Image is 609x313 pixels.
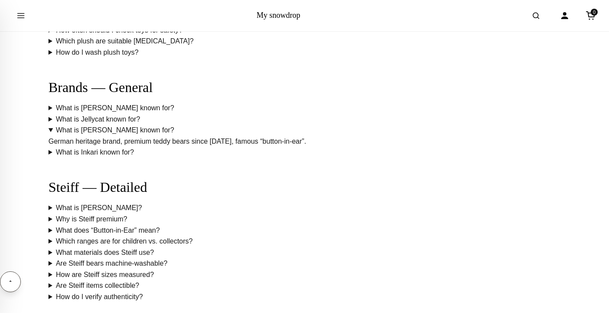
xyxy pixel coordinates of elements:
summary: What is [PERSON_NAME] known for? [49,125,561,136]
summary: What does “Button-in-Ear” mean? [49,225,561,236]
span: 0 [591,9,598,16]
button: Open search [524,3,548,28]
h2: Brands — General [49,79,561,96]
button: Open menu [9,3,33,28]
summary: Which plush are suitable [MEDICAL_DATA]? [49,36,561,47]
summary: How do I verify authenticity? [49,291,561,303]
h2: Steiff — Detailed [49,179,561,195]
a: Account [555,6,574,25]
summary: Why is Steiff premium? [49,214,561,225]
summary: How do I wash plush toys? [49,47,561,58]
summary: What materials does Steiff use? [49,247,561,258]
a: My snowdrop [256,11,300,20]
p: German heritage brand, premium teddy bears since [DATE], famous “button-in-ear”. [49,136,561,147]
summary: Which ranges are for children vs. collectors? [49,236,561,247]
summary: How are Steiff sizes measured? [49,269,561,280]
summary: What is Jellycat known for? [49,114,561,125]
summary: Are Steiff bears machine-washable? [49,258,561,269]
a: Cart [581,6,600,25]
summary: What is Inkari known for? [49,147,561,158]
summary: Are Steiff items collectible? [49,280,561,291]
summary: What is [PERSON_NAME] known for? [49,102,561,114]
summary: What is [PERSON_NAME]? [49,202,561,214]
